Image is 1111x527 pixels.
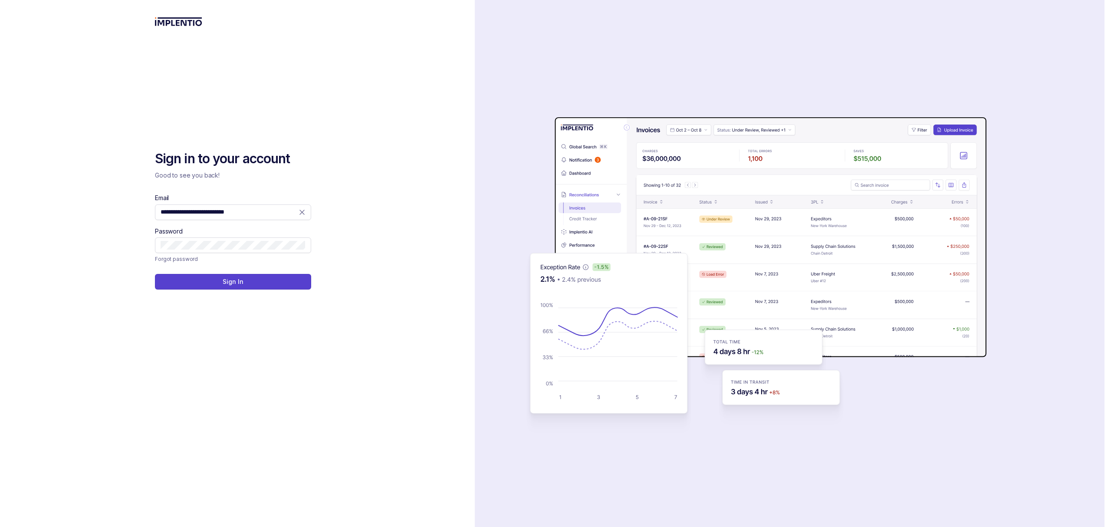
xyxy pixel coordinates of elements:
[155,274,311,290] button: Sign In
[155,255,198,263] p: Forgot password
[155,17,202,26] img: logo
[499,90,989,437] img: signin-background.svg
[155,255,198,263] a: Link Forgot password
[155,150,311,168] h2: Sign in to your account
[155,171,311,180] p: Good to see you back!
[223,277,243,286] p: Sign In
[155,194,169,202] label: Email
[155,227,183,236] label: Password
